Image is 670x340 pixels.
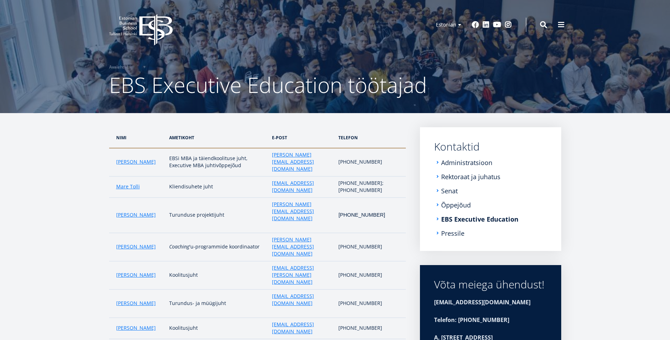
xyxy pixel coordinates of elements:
a: [EMAIL_ADDRESS][DOMAIN_NAME] [272,321,331,335]
td: [PHONE_NUMBER] [335,318,405,339]
strong: [EMAIL_ADDRESS][DOMAIN_NAME] [434,298,530,306]
a: [PERSON_NAME] [116,243,156,250]
td: EBSi MBA ja täiendkoolituse juht, Executive MBA juhtivõppejõud [166,148,268,176]
a: Linkedin [482,21,490,28]
th: ametikoht [166,127,268,148]
strong: Telefon: [PHONE_NUMBER] [434,316,509,324]
td: [PHONE_NUMBER] [335,261,405,289]
div: Võta meiega ühendust! [434,279,547,290]
a: Rektoraat ja juhatus [441,173,500,180]
a: [PERSON_NAME][EMAIL_ADDRESS][DOMAIN_NAME] [272,201,331,222]
a: EBS Executive Education [441,216,518,223]
em: Coaching [169,243,189,250]
th: telefon [335,127,405,148]
a: Senat [441,187,458,194]
a: [PERSON_NAME] [116,271,156,279]
a: [PERSON_NAME][EMAIL_ADDRESS][DOMAIN_NAME] [272,151,331,172]
td: Turundus- ja müügijuht [166,289,268,318]
td: 'u-programmide koordinaator [166,233,268,261]
td: Koolitusjuht [166,318,268,339]
a: Avaleht [109,64,124,71]
a: Pressile [441,230,464,237]
a: Kontaktid [434,141,547,152]
a: [EMAIL_ADDRESS][DOMAIN_NAME] [272,180,331,194]
a: [PERSON_NAME] [116,324,156,332]
td: Turunduse projektijuht [166,198,268,233]
td: [PHONE_NUMBER] [335,289,405,318]
th: Nimi [109,127,166,148]
a: Instagram [505,21,512,28]
a: [PERSON_NAME] [116,211,156,218]
a: Mare Tolli [116,183,140,190]
p: [PHONE_NUMBER] [338,158,398,165]
td: [PHONE_NUMBER]; [PHONE_NUMBER] [335,176,405,198]
a: Facebook [472,21,479,28]
td: Koolitusjuht [166,261,268,289]
a: [EMAIL_ADDRESS][DOMAIN_NAME] [272,293,331,307]
a: Youtube [493,21,501,28]
span: [PHONE_NUMBER] [338,212,385,218]
a: [PERSON_NAME][EMAIL_ADDRESS][DOMAIN_NAME] [272,236,331,257]
th: e-post [268,127,335,148]
span: EBS Executive Education töötajad [109,70,427,99]
a: Õppejõud [441,201,471,209]
a: [PERSON_NAME] [116,300,156,307]
a: Administratsioon [441,159,492,166]
a: [PERSON_NAME] [116,158,156,165]
a: [EMAIL_ADDRESS][PERSON_NAME][DOMAIN_NAME] [272,264,331,286]
td: Kliendisuhete juht [166,176,268,198]
td: [PHONE_NUMBER] [335,233,405,261]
